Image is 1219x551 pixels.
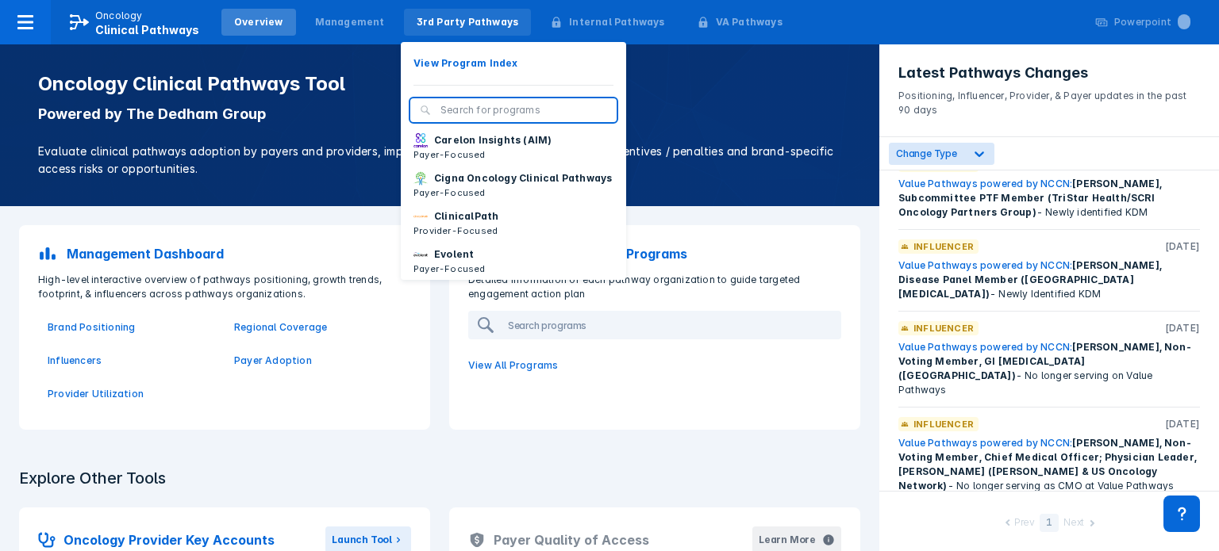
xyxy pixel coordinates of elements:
input: Search for programs [440,103,607,117]
div: - Newly identified KDM [898,177,1200,220]
p: Carelon Insights (AIM) [434,133,552,147]
span: [PERSON_NAME], Non-Voting Member, GI [MEDICAL_DATA] ([GEOGRAPHIC_DATA]) [898,341,1192,381]
input: Search programs [502,312,840,338]
h3: Latest Pathways Changes [898,63,1200,82]
a: Management [302,9,398,36]
p: Oncology [95,9,143,23]
a: Influencers [48,354,215,368]
span: [PERSON_NAME], Subcommittee PTF Member (TriStar Health/SCRI Oncology Partners Group) [898,178,1162,218]
div: 1 [1040,514,1059,532]
h1: Oncology Clinical Pathways Tool [38,73,841,95]
p: Evolent [434,247,474,262]
div: - Newly Identified KDM [898,258,1200,301]
p: High-level interactive overview of pathways positioning, growth trends, footprint, & influencers ... [29,273,421,301]
h2: Payer Quality of Access [494,530,649,549]
a: Provider Utilization [48,387,215,401]
div: Management [315,15,385,29]
button: Carelon Insights (AIM)Payer-Focused [401,128,626,166]
div: Powerpoint [1114,15,1190,29]
p: [DATE] [1165,239,1200,254]
div: VA Pathways [716,15,783,29]
div: Prev [1014,515,1035,532]
button: EvolentPayer-Focused [401,243,626,281]
a: Value Pathways powered by NCCN: [898,341,1072,353]
p: Cigna Oncology Clinical Pathways [434,171,612,186]
img: cigna-oncology-clinical-pathways.png [413,171,428,186]
img: new-century-health.png [413,247,428,262]
a: Value Pathways powered by NCCN: [898,259,1072,271]
a: 3rd Party Pathways Programs [459,235,851,273]
p: Positioning, Influencer, Provider, & Payer updates in the past 90 days [898,82,1200,117]
div: 3rd Party Pathways [417,15,519,29]
p: Influencer [913,321,974,335]
a: 3rd Party Pathways [404,9,532,36]
p: Detailed information of each pathway organization to guide targeted engagement action plan [459,273,851,301]
button: ClinicalPathProvider-Focused [401,205,626,243]
div: Next [1063,515,1084,532]
p: Management Dashboard [67,244,224,263]
div: - No longer serving on Value Pathways [898,340,1200,397]
div: Learn More [759,533,816,547]
div: Internal Pathways [569,15,664,29]
div: Launch Tool [332,533,392,547]
span: Clinical Pathways [95,23,199,36]
p: [DATE] [1165,321,1200,335]
span: [PERSON_NAME], Disease Panel Member ([GEOGRAPHIC_DATA][MEDICAL_DATA]) [898,259,1162,300]
p: Influencer [913,417,974,431]
img: carelon-insights.png [413,133,428,147]
a: Value Pathways powered by NCCN: [898,437,1072,449]
a: View All Programs [459,349,851,382]
p: Powered by The Dedham Group [38,105,841,124]
p: Provider-Focused [413,224,498,238]
a: Brand Positioning [48,320,215,335]
div: Contact Support [1163,496,1200,532]
span: Change Type [896,147,957,159]
a: Regional Coverage [234,320,402,335]
img: via-oncology.png [413,209,428,224]
p: Evaluate clinical pathways adoption by payers and providers, implementation sophistication, finan... [38,143,841,178]
h2: Oncology Provider Key Accounts [63,530,275,549]
a: Value Pathways powered by NCCN: [898,178,1072,189]
p: View Program Index [413,56,518,71]
div: - No longer serving as CMO at Value Pathways [898,436,1200,493]
button: Cigna Oncology Clinical PathwaysPayer-Focused [401,166,626,205]
h3: Explore Other Tools [10,458,175,498]
p: [DATE] [1165,417,1200,431]
p: Payer-Focused [413,147,552,162]
p: ClinicalPath [434,209,498,224]
p: Payer-Focused [413,262,486,276]
p: Payer-Focused [413,186,612,200]
a: Management Dashboard [29,235,421,273]
a: Payer Adoption [234,354,402,368]
p: Influencer [913,239,974,254]
div: Overview [234,15,283,29]
a: Overview [221,9,296,36]
button: View Program Index [401,52,626,75]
